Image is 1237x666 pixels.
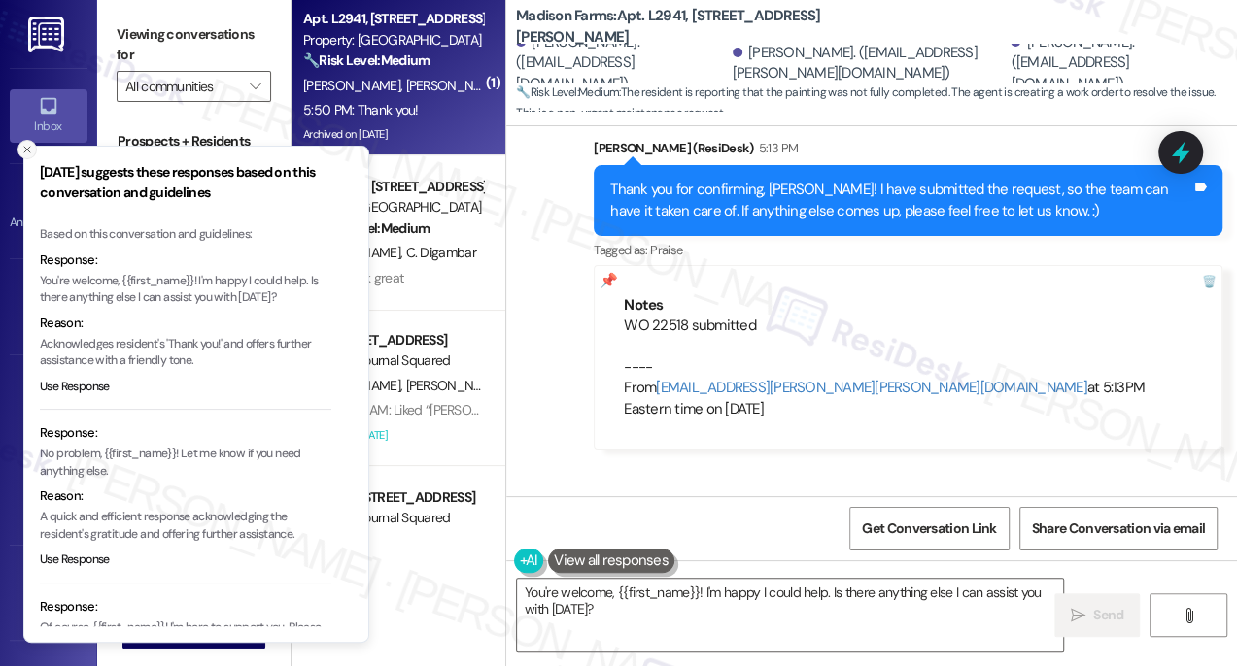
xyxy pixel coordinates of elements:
[733,43,1007,84] div: [PERSON_NAME]. ([EMAIL_ADDRESS][PERSON_NAME][DOMAIN_NAME])
[516,83,1237,124] span: : The resident is reporting that the painting was not fully completed. The agent is creating a wo...
[406,377,509,394] span: [PERSON_NAME]
[406,244,476,261] span: C. Digambar
[125,71,240,102] input: All communities
[610,180,1191,221] div: Thank you for confirming, [PERSON_NAME]! I have submitted the request, so the team can have it ta...
[624,295,663,315] b: Notes
[594,236,1222,264] div: Tagged as:
[754,138,798,158] div: 5:13 PM
[303,330,483,350] div: Apt. [STREET_ADDRESS]
[40,597,331,616] div: Response:
[40,273,331,307] p: You're welcome, {{first_name}}! I'm happy I could help. Is there anything else I can assist you w...
[303,508,483,528] div: Property: Journal Squared
[1011,32,1222,94] div: [PERSON_NAME]. ([EMAIL_ADDRESS][DOMAIN_NAME])
[250,79,260,94] i: 
[303,51,430,69] strong: 🔧 Risk Level: Medium
[10,471,87,523] a: Buildings
[1181,608,1195,623] i: 
[406,77,509,94] span: [PERSON_NAME]
[1054,593,1140,637] button: Send
[40,314,331,333] div: Reason:
[117,19,271,71] label: Viewing conversations for
[40,226,331,244] div: Based on this conversation and guidelines:
[10,89,87,142] a: Inbox
[862,518,996,539] span: Get Conversation Link
[1032,518,1205,539] span: Share Conversation via email
[303,77,406,94] span: [PERSON_NAME]
[40,162,331,203] h3: [DATE] suggests these responses based on this conversation and guidelines
[1093,605,1123,625] span: Send
[594,138,1222,165] div: [PERSON_NAME] (ResiDesk)
[656,378,1087,397] a: [EMAIL_ADDRESS][PERSON_NAME][PERSON_NAME][DOMAIN_NAME]
[40,446,331,480] p: No problem, {{first_name}}! Let me know if you need anything else.
[517,579,1063,651] textarea: You're welcome, {{first_name}}! I'm happy I could help. Is there anything else I can assist you w...
[40,423,331,443] div: Response:
[303,9,483,29] div: Apt. L2941, [STREET_ADDRESS][PERSON_NAME]
[303,30,483,50] div: Property: [GEOGRAPHIC_DATA]
[10,567,87,619] a: Leads
[40,379,110,396] button: Use Response
[516,32,728,94] div: [PERSON_NAME]. ([EMAIL_ADDRESS][DOMAIN_NAME])
[1071,608,1085,623] i: 
[10,281,87,333] a: Site Visit •
[97,131,291,151] div: Prospects + Residents
[624,316,1192,419] div: WO 22518 submitted ---- From at 5:13PM Eastern time on [DATE]
[301,423,485,448] div: Archived on [DATE]
[17,140,37,159] button: Close toast
[301,122,485,147] div: Archived on [DATE]
[303,177,483,197] div: Apt. J2767, [STREET_ADDRESS][PERSON_NAME]
[40,509,331,543] p: A quick and efficient response acknowledging the resident's gratitude and offering further assist...
[303,350,483,371] div: Property: Journal Squared
[40,336,331,370] p: Acknowledges resident's 'Thank you!' and offers further assistance with a friendly tone.
[303,101,419,118] div: 5:50 PM: Thank you!
[516,84,619,100] strong: 🔧 Risk Level: Medium
[40,486,331,506] div: Reason:
[849,507,1009,550] button: Get Conversation Link
[10,376,87,428] a: Insights •
[650,242,682,258] span: Praise
[303,197,483,217] div: Property: [GEOGRAPHIC_DATA]
[28,17,68,52] img: ResiDesk Logo
[40,551,110,569] button: Use Response
[516,6,905,48] b: Madison Farms: Apt. L2941, [STREET_ADDRESS][PERSON_NAME]
[1019,507,1218,550] button: Share Conversation via email
[303,487,483,508] div: Apt. 1813, [STREET_ADDRESS]
[40,250,331,270] div: Response:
